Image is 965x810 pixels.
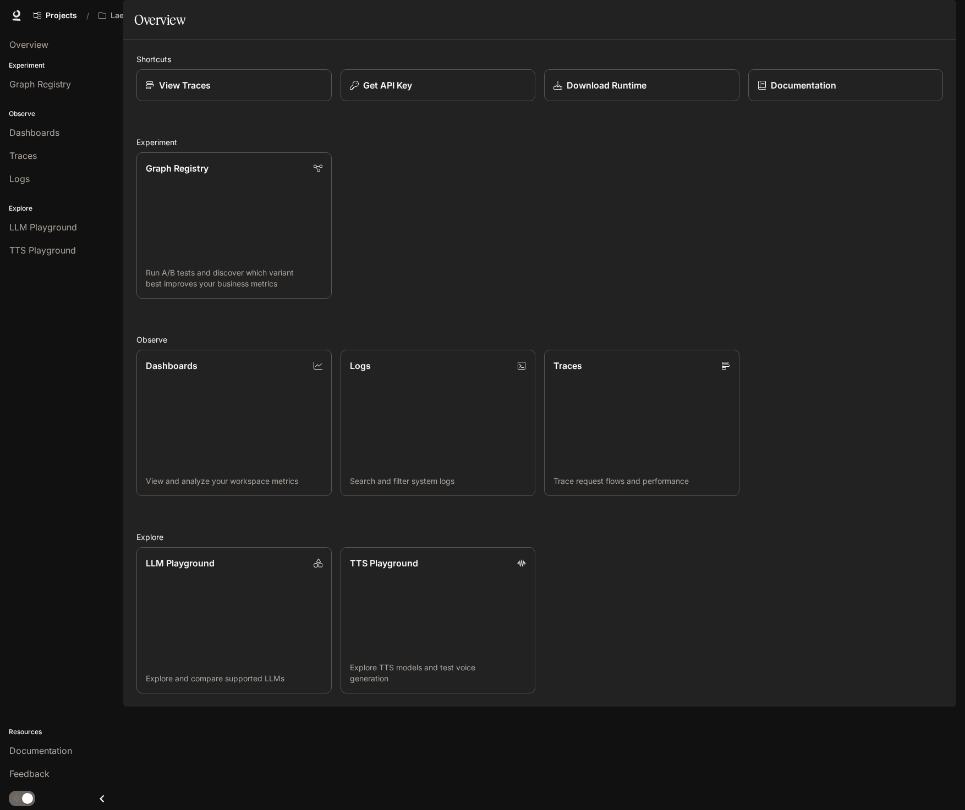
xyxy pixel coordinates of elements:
a: Download Runtime [544,69,739,101]
button: Get API Key [341,69,536,101]
p: TTS Playground [350,556,418,570]
p: Laerdal [111,11,139,20]
button: Open workspace menu [94,4,156,26]
div: / [82,10,94,21]
p: Dashboards [146,359,198,372]
a: View Traces [136,69,332,101]
span: Projects [46,11,77,20]
h2: Experiment [136,136,943,148]
p: Logs [350,359,371,372]
p: Traces [553,359,582,372]
p: Explore and compare supported LLMs [146,673,322,684]
a: TTS PlaygroundExplore TTS models and test voice generation [341,547,536,693]
p: Trace request flows and performance [553,476,730,487]
p: Get API Key [363,79,412,92]
a: Graph RegistryRun A/B tests and discover which variant best improves your business metrics [136,152,332,299]
p: Search and filter system logs [350,476,527,487]
p: Download Runtime [567,79,646,92]
h2: Explore [136,531,943,543]
p: Graph Registry [146,162,209,175]
a: Go to projects [29,4,82,26]
p: LLM Playground [146,556,215,570]
h1: Overview [134,9,185,31]
p: Documentation [771,79,836,92]
a: DashboardsView and analyze your workspace metrics [136,350,332,496]
p: View and analyze your workspace metrics [146,476,322,487]
p: Explore TTS models and test voice generation [350,662,527,684]
a: LLM PlaygroundExplore and compare supported LLMs [136,547,332,693]
a: TracesTrace request flows and performance [544,350,739,496]
p: Run A/B tests and discover which variant best improves your business metrics [146,267,322,289]
p: View Traces [159,79,211,92]
a: Documentation [748,69,944,101]
a: LogsSearch and filter system logs [341,350,536,496]
h2: Observe [136,334,943,345]
h2: Shortcuts [136,53,943,65]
